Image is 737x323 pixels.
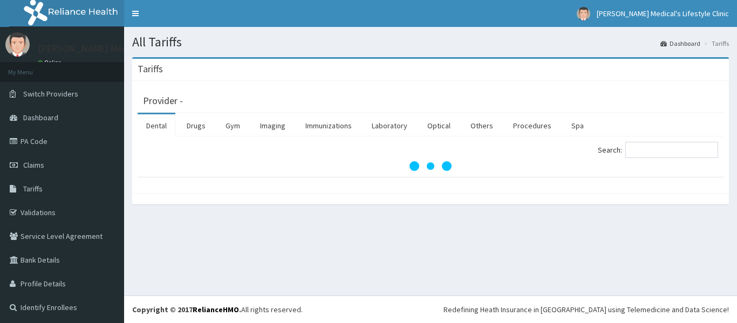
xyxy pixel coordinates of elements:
[193,305,239,314] a: RelianceHMO
[38,59,64,66] a: Online
[23,113,58,122] span: Dashboard
[577,7,590,20] img: User Image
[132,305,241,314] strong: Copyright © 2017 .
[598,142,718,158] label: Search:
[563,114,592,137] a: Spa
[23,184,43,194] span: Tariffs
[23,160,44,170] span: Claims
[625,142,718,158] input: Search:
[5,32,30,57] img: User Image
[132,35,729,49] h1: All Tariffs
[124,295,737,323] footer: All rights reserved.
[38,44,214,53] p: [PERSON_NAME] Medical's Lifestyle Clinic
[297,114,360,137] a: Immunizations
[660,39,700,48] a: Dashboard
[143,96,183,106] h3: Provider -
[138,114,175,137] a: Dental
[138,64,163,74] h3: Tariffs
[504,114,560,137] a: Procedures
[217,114,249,137] a: Gym
[23,89,78,99] span: Switch Providers
[597,9,729,18] span: [PERSON_NAME] Medical's Lifestyle Clinic
[409,145,452,188] svg: audio-loading
[251,114,294,137] a: Imaging
[363,114,416,137] a: Laboratory
[462,114,502,137] a: Others
[178,114,214,137] a: Drugs
[701,39,729,48] li: Tariffs
[419,114,459,137] a: Optical
[443,304,729,315] div: Redefining Heath Insurance in [GEOGRAPHIC_DATA] using Telemedicine and Data Science!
